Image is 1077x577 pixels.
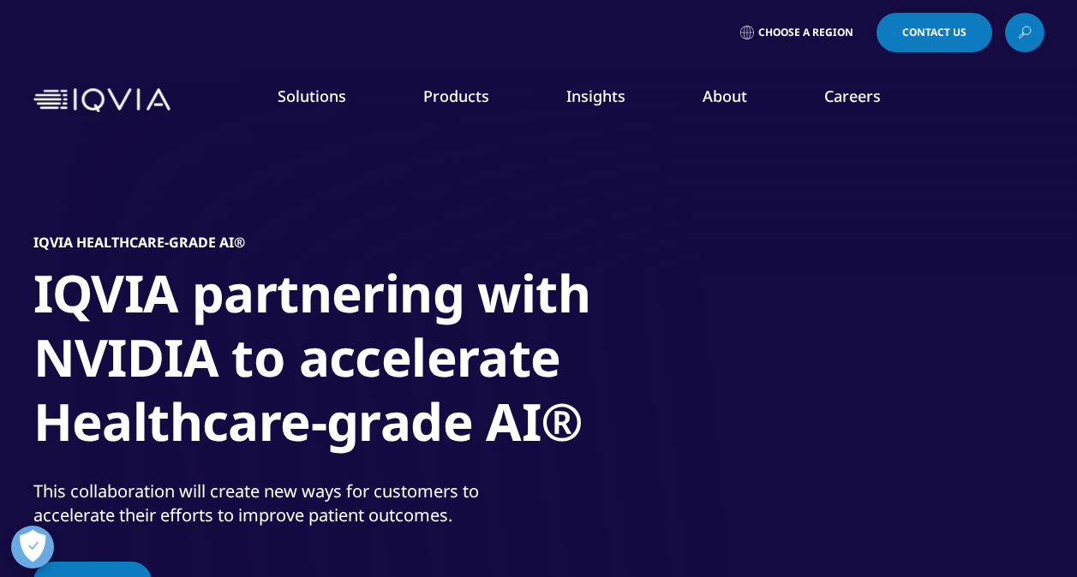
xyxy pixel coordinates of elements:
[423,86,489,106] a: Products
[703,86,747,106] a: About
[902,27,966,38] span: Contact Us
[177,60,1044,140] nav: Primary
[33,479,535,527] div: This collaboration will create new ways for customers to accelerate their efforts to improve pati...
[566,86,625,106] a: Insights
[877,13,992,52] a: Contact Us
[33,261,676,464] h1: IQVIA partnering with NVIDIA to accelerate Healthcare-grade AI®
[33,88,171,113] img: IQVIA Healthcare Information Technology and Pharma Clinical Research Company
[758,26,853,39] span: Choose a Region
[824,86,881,106] a: Careers
[33,234,245,251] h5: IQVIA Healthcare-grade AI®
[11,526,54,568] button: Open Preferences
[278,86,346,106] a: Solutions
